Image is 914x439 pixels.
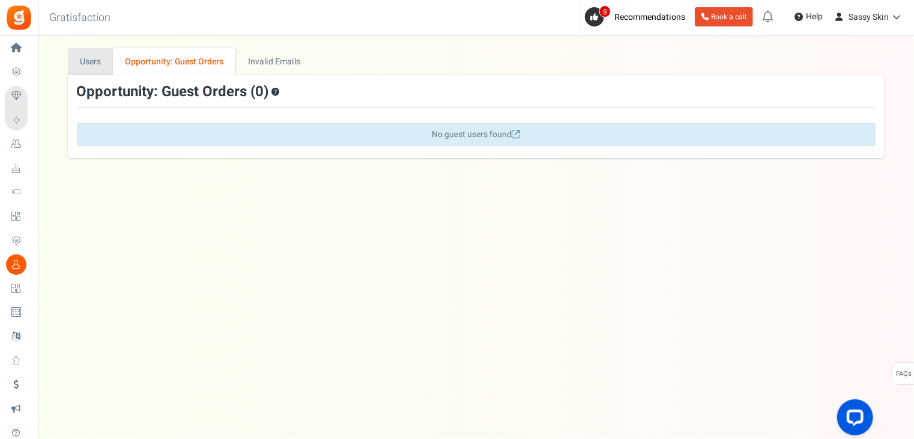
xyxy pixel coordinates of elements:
div: No guest users found [77,123,876,146]
h3: Opportunity: Guest Orders ( ) [77,84,280,100]
a: Opportunity: Guest Orders [113,48,235,75]
span: 8 [599,5,611,17]
a: Help [790,7,828,26]
span: Customers who have shopped as a Guest (without creating an account) in your store. This is an opp... [272,88,280,96]
a: Book a call [695,7,753,26]
a: Users [68,48,113,75]
span: Recommendations [614,11,685,23]
span: Sassy Skin [849,11,889,23]
h3: Gratisfaction [36,6,124,30]
a: 8 Recommendations [585,7,690,26]
img: Gratisfaction [5,4,32,31]
a: Invalid Emails [236,48,312,75]
span: 0 [256,81,264,102]
span: Help [803,11,823,23]
span: FAQs [895,363,912,385]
